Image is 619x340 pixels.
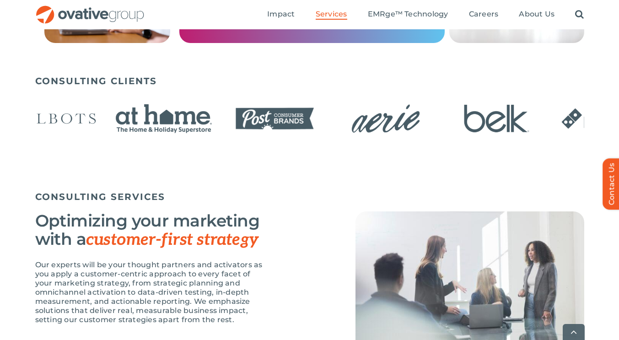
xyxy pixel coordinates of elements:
h5: CONSULTING SERVICES [35,191,584,202]
span: customer-first strategy [86,230,258,250]
a: About Us [519,10,554,20]
span: EMRge™ Technology [368,10,448,19]
span: Impact [267,10,295,19]
span: Services [316,10,347,19]
a: Impact [267,10,295,20]
h3: Optimizing your marketing with a [35,211,264,249]
h5: CONSULTING CLIENTS [35,76,584,86]
a: Services [316,10,347,20]
div: 10 / 24 [444,97,549,142]
div: 9 / 24 [333,97,438,142]
span: About Us [519,10,554,19]
a: OG_Full_horizontal_RGB [35,5,145,13]
p: Our experts will be your thought partners and activators as you apply a customer-centric approach... [35,260,264,324]
a: EMRge™ Technology [368,10,448,20]
span: Careers [469,10,499,19]
a: Careers [469,10,499,20]
div: 8 / 24 [222,97,328,142]
div: 7 / 24 [111,97,216,142]
a: Search [575,10,584,20]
